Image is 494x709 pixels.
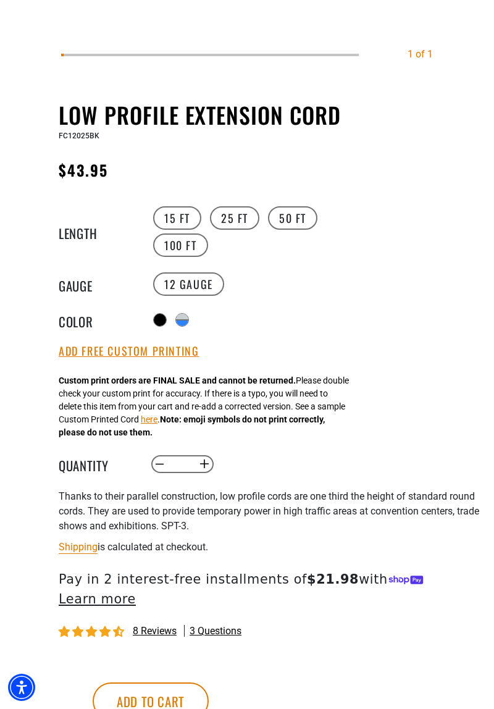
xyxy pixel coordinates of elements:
span: 4.50 stars [59,626,127,638]
strong: Custom print orders are FINAL SALE and cannot be returned. [59,375,296,385]
label: 50 FT [268,206,317,230]
a: Shipping [59,541,98,553]
span: $43.95 [59,159,108,181]
button: Add Free Custom Printing [59,345,199,358]
legend: Color [59,312,120,328]
label: 25 FT [210,206,259,230]
div: is calculated at checkout. [59,539,485,555]
div: Accessibility Menu [8,674,35,701]
label: 15 FT [153,206,201,230]
span: 3 questions [190,624,241,638]
span: FC12025BK [59,132,99,140]
label: 100 FT [153,233,208,257]
label: 12 Gauge [153,272,224,296]
strong: Note: emoji symbols do not print correctly, please do not use them. [59,414,325,437]
legend: Length [59,224,120,240]
label: Quantity [59,456,120,472]
p: Thanks to their parallel construction, low profile cords are one third the height of standard rou... [59,489,485,534]
div: 1 of 1 [408,47,433,62]
button: here [141,413,157,426]
h1: Low Profile Extension Cord [59,102,485,128]
span: 8 reviews [133,625,177,637]
legend: Gauge [59,276,120,292]
div: Please double check your custom print for accuracy. If there is a typo, you will need to delete t... [59,374,349,439]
